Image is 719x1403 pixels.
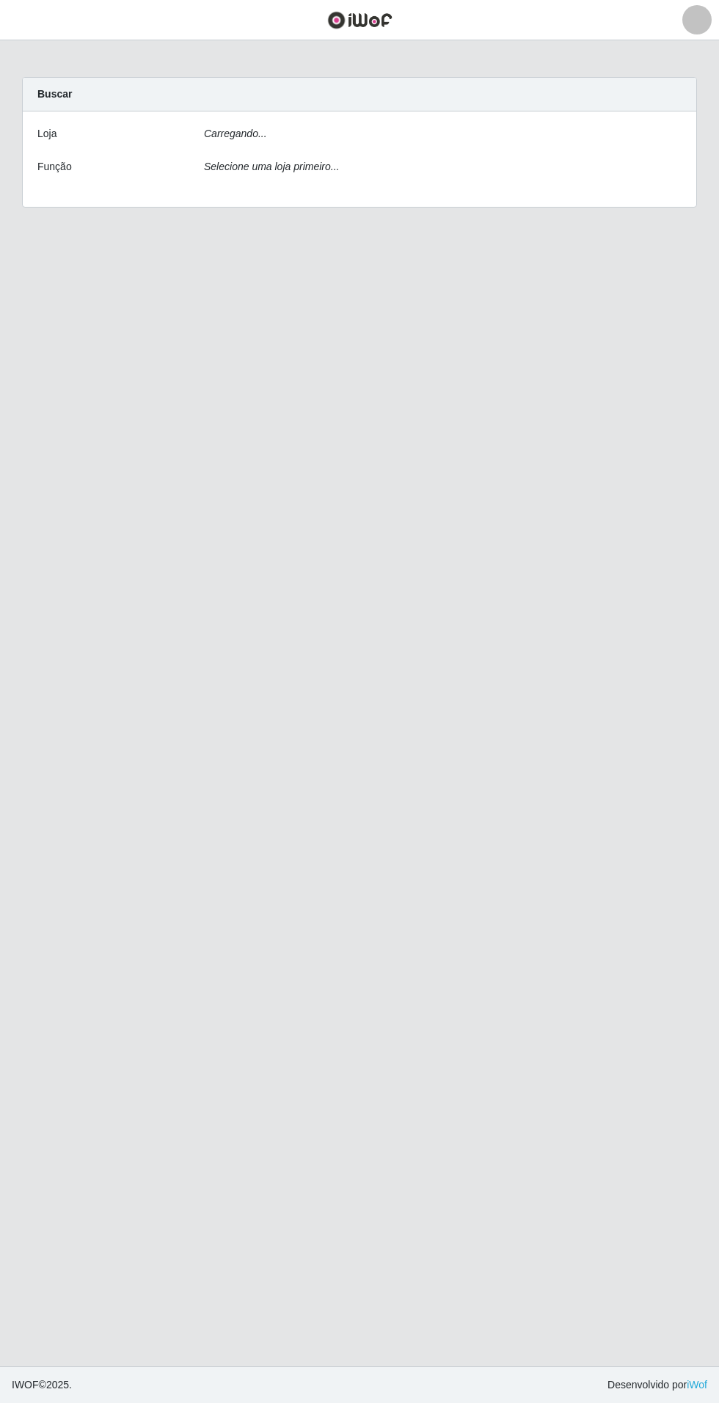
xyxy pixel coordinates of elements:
[12,1379,39,1391] span: IWOF
[37,126,56,142] label: Loja
[204,128,267,139] i: Carregando...
[37,159,72,175] label: Função
[204,161,339,172] i: Selecione uma loja primeiro...
[37,88,72,100] strong: Buscar
[607,1377,707,1393] span: Desenvolvido por
[12,1377,72,1393] span: © 2025 .
[687,1379,707,1391] a: iWof
[327,11,393,29] img: CoreUI Logo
